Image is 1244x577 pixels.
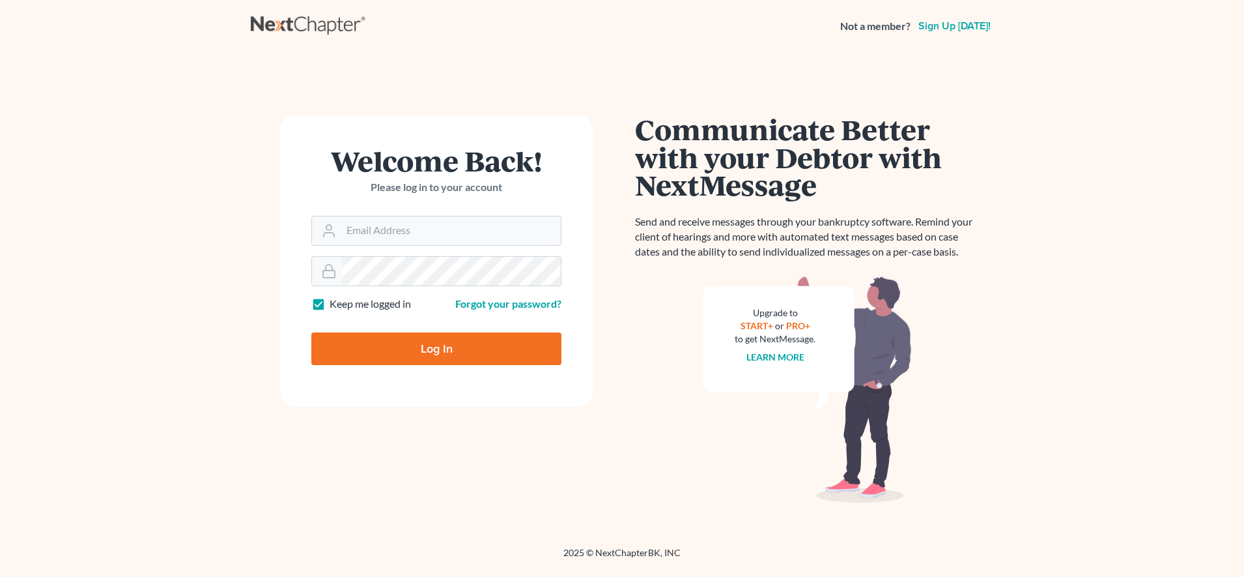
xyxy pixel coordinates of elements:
input: Email Address [341,216,561,245]
label: Keep me logged in [330,297,411,312]
input: Log In [311,333,561,365]
a: Learn more [746,351,804,362]
a: Forgot your password? [455,297,561,310]
h1: Welcome Back! [311,147,561,175]
p: Please log in to your account [311,180,561,195]
img: nextmessage_bg-59042aed3d76b12b5cd301f8e5b87938c9018125f34e5fa2b7a6b67550977c72.svg [703,275,912,503]
div: Upgrade to [735,306,815,319]
h1: Communicate Better with your Debtor with NextMessage [635,115,980,199]
strong: Not a member? [840,19,911,34]
a: START+ [741,320,773,331]
a: Sign up [DATE]! [916,21,993,31]
div: to get NextMessage. [735,333,815,346]
p: Send and receive messages through your bankruptcy software. Remind your client of hearings and mo... [635,215,980,259]
div: 2025 © NextChapterBK, INC [251,546,993,570]
a: PRO+ [786,320,810,331]
span: or [775,320,784,331]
